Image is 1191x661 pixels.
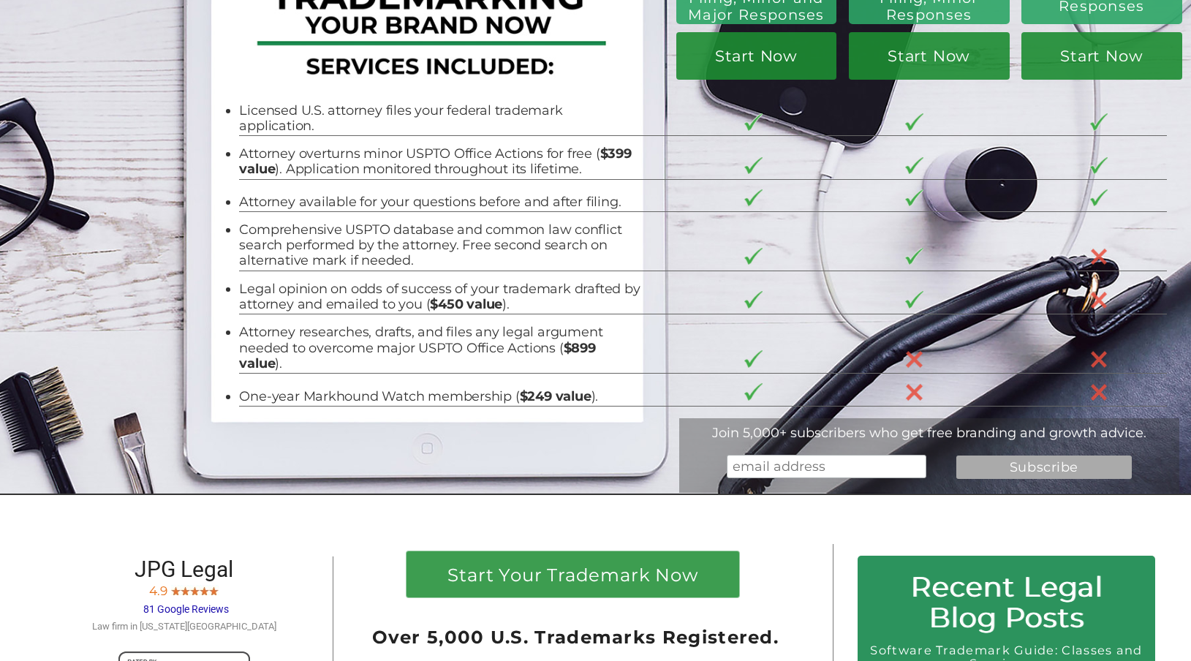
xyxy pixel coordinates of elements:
li: Attorney available for your questions before and after filing. [239,194,640,209]
span: JPG Legal [135,556,233,582]
img: checkmark-border-3.png [1090,189,1108,207]
img: X-30-3.png [1090,383,1108,401]
img: checkmark-border-3.png [1090,157,1108,175]
img: checkmark-border-3.png [905,291,923,309]
img: X-30-3.png [1090,248,1108,265]
li: Legal opinion on odds of success of your trademark drafted by attorney and emailed to you ( ). [239,281,640,311]
img: checkmark-border-3.png [1090,113,1108,131]
img: Screen-Shot-2017-10-03-at-11.31.22-PM.jpg [190,585,200,595]
img: X-30-3.png [905,383,923,401]
img: X-30-3.png [905,350,923,368]
img: checkmark-border-3.png [744,350,762,368]
span: Over 5,000 U.S. Trademarks Registered. [372,626,779,648]
a: Start Your Trademark Now [407,551,738,597]
li: Attorney overturns minor USPTO Office Actions for free ( ). Application monitored throughout its ... [239,146,640,176]
img: checkmark-border-3.png [744,157,762,175]
img: Screen-Shot-2017-10-03-at-11.31.22-PM.jpg [209,585,219,595]
input: email address [727,455,927,479]
img: checkmark-border-3.png [905,189,923,207]
b: $899 value [239,340,595,371]
img: X-30-3.png [1090,291,1108,309]
a: JPG Legal 4.9 81 Google Reviews Law firm in [US_STATE][GEOGRAPHIC_DATA] [92,565,276,632]
li: Comprehensive USPTO database and common law conflict search performed by the attorney. Free secon... [239,222,640,268]
b: $399 value [239,146,631,176]
img: checkmark-border-3.png [744,383,762,401]
img: checkmark-border-3.png [744,189,762,207]
span: 4.9 [149,583,167,598]
img: Screen-Shot-2017-10-03-at-11.31.22-PM.jpg [181,585,190,595]
img: checkmark-border-3.png [744,291,762,309]
input: Subscribe [956,456,1131,480]
img: checkmark-border-3.png [905,113,923,131]
a: Start Now [676,32,837,79]
a: Start Now [1021,32,1182,79]
li: Licensed U.S. attorney files your federal trademark application. [239,102,640,133]
span: Recent Legal Blog Posts [910,570,1103,635]
img: checkmark-border-3.png [744,248,762,265]
b: $249 value [520,388,591,404]
span: Law firm in [US_STATE][GEOGRAPHIC_DATA] [92,621,276,632]
img: checkmark-border-3.png [744,113,762,131]
img: X-30-3.png [1090,350,1108,368]
img: Screen-Shot-2017-10-03-at-11.31.22-PM.jpg [200,585,209,595]
span: 81 Google Reviews [143,603,229,615]
a: Start Now [849,32,1010,79]
img: checkmark-border-3.png [905,248,923,265]
img: Screen-Shot-2017-10-03-at-11.31.22-PM.jpg [171,585,181,595]
div: Join 5,000+ subscribers who get free branding and growth advice. [679,425,1179,440]
li: Attorney researches, drafts, and files any legal argument needed to overcome major USPTO Office A... [239,324,640,371]
b: $450 value [430,296,502,311]
li: One-year Markhound Watch membership ( ). [239,388,640,404]
img: checkmark-border-3.png [905,157,923,175]
h1: Start Your Trademark Now [419,566,727,591]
